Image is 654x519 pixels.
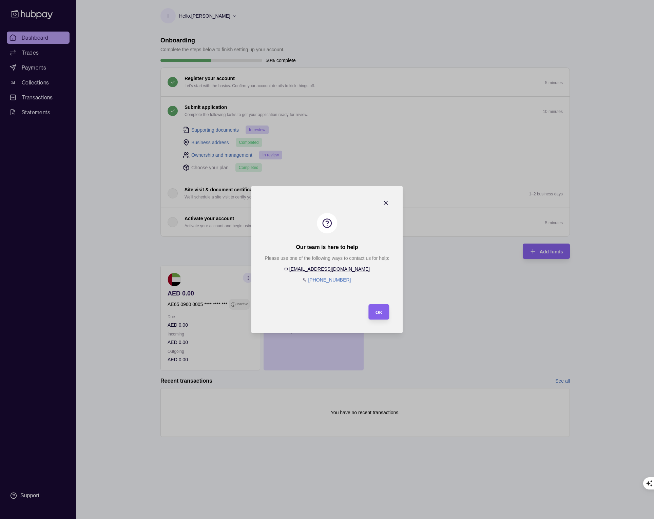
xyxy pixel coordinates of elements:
a: [PHONE_NUMBER] [308,277,351,283]
button: OK [369,304,389,320]
h2: Our team is here to help [296,244,358,251]
span: OK [376,310,383,315]
a: [EMAIL_ADDRESS][DOMAIN_NAME] [289,266,370,272]
p: Please use one of the following ways to contact us for help: [265,254,389,262]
